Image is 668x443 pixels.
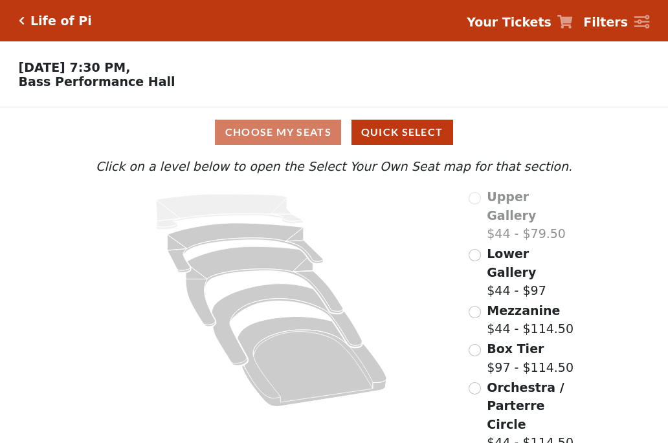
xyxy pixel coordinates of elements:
[487,189,536,222] span: Upper Gallery
[93,157,575,176] p: Click on a level below to open the Select Your Own Seat map for that section.
[467,13,573,32] a: Your Tickets
[487,246,536,279] span: Lower Gallery
[487,244,575,300] label: $44 - $97
[583,15,628,29] strong: Filters
[487,340,573,376] label: $97 - $114.50
[168,223,324,272] path: Lower Gallery - Seats Available: 170
[487,380,564,431] span: Orchestra / Parterre Circle
[487,188,575,243] label: $44 - $79.50
[19,16,25,25] a: Click here to go back to filters
[30,14,92,28] h5: Life of Pi
[238,317,387,407] path: Orchestra / Parterre Circle - Seats Available: 26
[487,303,560,318] span: Mezzanine
[487,341,544,356] span: Box Tier
[351,120,453,145] button: Quick Select
[583,13,649,32] a: Filters
[156,194,304,230] path: Upper Gallery - Seats Available: 0
[487,301,573,338] label: $44 - $114.50
[467,15,551,29] strong: Your Tickets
